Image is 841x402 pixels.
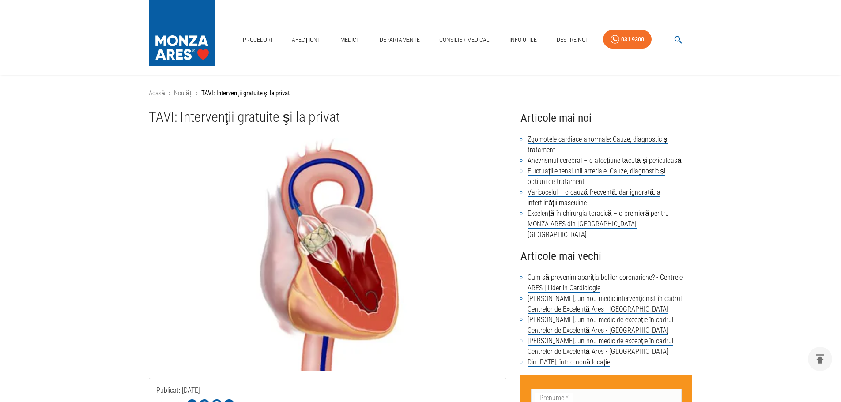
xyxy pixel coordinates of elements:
[149,89,165,97] a: Acasă
[528,167,665,186] a: Fluctuațiile tensiunii arteriale: Cauze, diagnostic și opțiuni de tratament
[528,209,669,239] a: Excelență în chirurgia toracică – o premieră pentru MONZA ARES din [GEOGRAPHIC_DATA] [GEOGRAPHIC_...
[528,156,681,165] a: Anevrismul cerebral – o afecțiune tăcută și periculoasă
[808,347,832,371] button: delete
[528,358,610,367] a: Din [DATE], într-o nouă locație
[528,135,668,154] a: Zgomotele cardiace anormale: Cauze, diagnostic și tratament
[174,89,193,97] a: Noutăți
[528,273,682,293] a: Cum să prevenim apariția bolilor coronariene? - Centrele ARES | Lider in Cardiologie
[603,30,652,49] a: 031 9300
[169,88,170,98] li: ›
[288,31,323,49] a: Afecțiuni
[553,31,590,49] a: Despre Noi
[149,109,507,125] h1: TAVI: Intervenţii gratuite şi la privat
[201,88,290,98] p: TAVI: Intervenţii gratuite şi la privat
[528,294,681,314] a: [PERSON_NAME], un nou medic intervenționist în cadrul Centrelor de Excelență Ares - [GEOGRAPHIC_D...
[528,337,673,356] a: [PERSON_NAME], un nou medic de excepție în cadrul Centrelor de Excelență Ares - [GEOGRAPHIC_DATA]
[376,31,423,49] a: Departamente
[149,132,507,371] img: TAVI: Intervenţii gratuite şi la privat
[335,31,363,49] a: Medici
[520,247,692,265] h4: Articole mai vechi
[196,88,198,98] li: ›
[528,188,660,207] a: Varicocelul – o cauză frecventă, dar ignorată, a infertilității masculine
[506,31,540,49] a: Info Utile
[239,31,275,49] a: Proceduri
[621,34,644,45] div: 031 9300
[528,316,673,335] a: [PERSON_NAME], un nou medic de excepție în cadrul Centrelor de Excelență Ares - [GEOGRAPHIC_DATA]
[436,31,493,49] a: Consilier Medical
[149,88,693,98] nav: breadcrumb
[520,109,692,127] h4: Articole mai noi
